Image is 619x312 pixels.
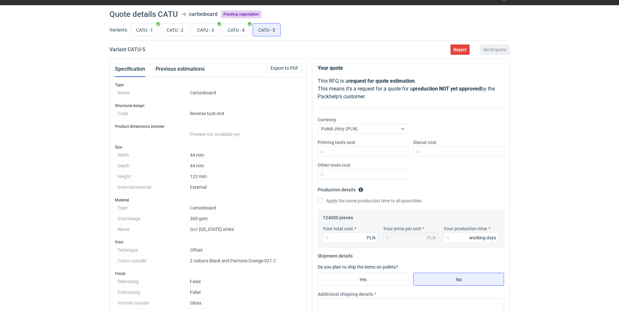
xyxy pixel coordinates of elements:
h3: Structural design [115,103,301,108]
dt: Code [118,108,190,119]
span: Preview not available yet. [190,132,241,137]
dt: Name [118,224,190,235]
dd: 300 gsm [190,213,299,224]
dd: Reverse tuck end [190,108,299,119]
h3: Product dimensions preview [115,124,301,129]
label: Additional shipping details [318,291,373,297]
dd: 44 mm [190,161,299,171]
dd: Cartonboard [190,88,299,98]
h3: Type [115,82,301,88]
legend: 124000 pieces [323,212,353,220]
label: CATU - 1 [131,23,158,36]
button: Reject [450,44,470,55]
dt: Depth [118,161,190,171]
strong: production NOT yet approved [413,86,481,92]
span: Send quote [483,47,507,52]
button: Send quote [480,44,510,55]
label: Yes [318,273,408,286]
button: Export to PDF [268,63,301,73]
div: cartonboard [189,10,218,18]
dt: Internal/external [118,182,190,193]
dd: External [190,182,299,193]
legend: Production details [318,185,363,192]
label: Your production time [444,225,487,232]
div: working days [469,234,496,241]
span: Reject [453,47,467,52]
button: Specification [115,61,145,77]
dt: Width [118,150,190,161]
h3: Print [115,240,301,245]
dd: 122 mm [190,171,299,182]
span: Export to PDF [271,66,298,70]
dd: 2 colours Black and Pantone Orange 021 C [190,256,299,266]
dd: Offset [190,245,299,256]
label: Currency [318,116,336,123]
h2: Variant CATU - 5 [109,46,145,54]
h3: Size [115,145,301,150]
label: Diecut cost [413,139,436,146]
dd: Gloss [190,298,299,308]
dt: Grammage [118,213,190,224]
dd: Gc1 [US_STATE] white [190,224,299,235]
dd: Cartonboard [190,203,299,213]
dd: False [190,276,299,287]
input: 0 [323,233,378,243]
input: 0 [413,146,504,157]
input: 0 [318,169,408,179]
label: Your price per unit [383,225,421,232]
p: This RFQ is a . This means it's a request for a quote for a by the Packhelp's customer. [318,77,504,101]
legend: Shipment details [318,251,353,258]
label: CATU - 5 [253,23,281,36]
label: Variants: [109,27,128,33]
h3: Finish [115,271,301,276]
label: Printing tools cost [318,139,355,146]
span: Pending negotiation [221,10,261,18]
label: Do you plan to ship the items on pallets? [318,264,398,270]
h1: Quote details CATU [109,10,178,18]
div: PLN [367,234,375,241]
dt: Name [118,88,190,98]
label: Apply the same production time to all quantities [318,198,422,204]
label: Other tools cost [318,162,350,168]
dt: Type [118,203,190,213]
dt: Debossing [118,276,190,287]
label: CATU - 2 [161,23,189,36]
button: Previous estimations [156,61,205,77]
label: No [413,273,504,286]
dt: Embossing [118,287,190,298]
dd: False [190,287,299,298]
label: CATU - 3 [192,23,220,36]
dd: 44 mm [190,150,299,161]
input: 0 [318,146,408,157]
h3: Material [115,198,301,203]
dt: Technique [118,245,190,256]
strong: Your quote [318,65,343,71]
span: Polish złoty (PLN) [321,126,358,131]
div: PLN [427,234,436,241]
input: 0 [444,233,499,243]
dt: Colors outside [118,256,190,266]
label: Your total cost [323,225,353,232]
label: CATU - 4 [222,23,250,36]
strong: request for quote estimation [348,78,415,84]
dt: Height [118,171,190,182]
dt: Varnish outside [118,298,190,308]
